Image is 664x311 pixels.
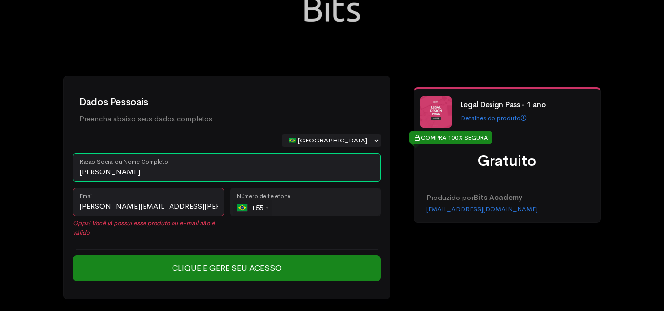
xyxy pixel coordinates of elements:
input: Email [73,188,224,216]
div: COMPRA 100% SEGURA [409,131,492,144]
input: Clique e Gere seu Acesso [73,255,381,281]
em: Opps! Você já possui esse produto ou e-mail não é válido [73,218,224,237]
h4: Legal Design Pass - 1 ano [461,101,591,109]
p: Produzido por [426,192,588,203]
img: LEGAL%20DESIGN_Ementa%20Banco%20Semear%20(600%C2%A0%C3%97%C2%A0600%C2%A0px)%20(1).png [420,96,452,128]
p: Preencha abaixo seus dados completos [79,113,212,125]
div: +55 [237,200,272,216]
input: Nome Completo [73,153,381,182]
strong: Bits Academy [474,193,522,202]
a: Detalhes do produto [461,114,527,122]
div: Brazil (Brasil): +55 [233,200,272,216]
a: [EMAIL_ADDRESS][DOMAIN_NAME] [426,205,538,213]
h2: Dados Pessoais [79,97,212,108]
div: Gratuito [426,150,588,172]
